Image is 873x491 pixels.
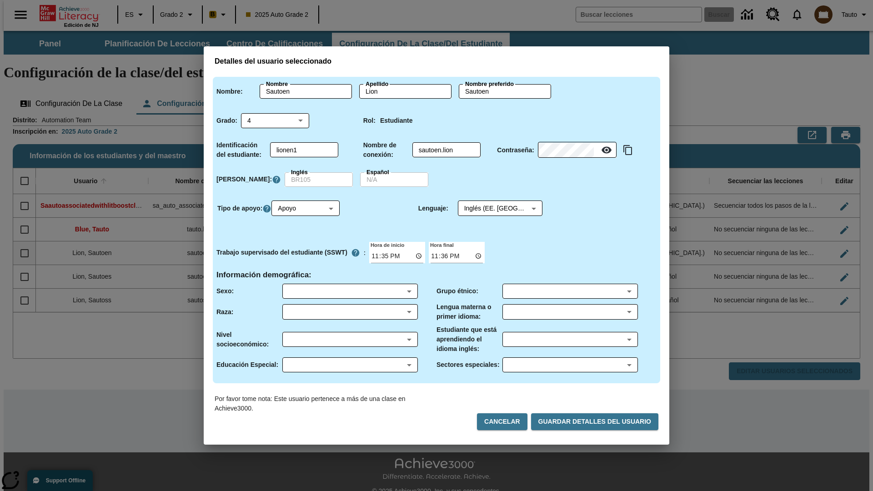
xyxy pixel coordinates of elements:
p: Nivel socioeconómico : [216,330,282,349]
p: Por favor tome nota: Este usuario pertenece a más de una clase en Achieve3000. [215,394,436,413]
label: Hora final [429,241,454,248]
p: Sexo : [216,286,234,296]
p: Trabajo supervisado del estudiante (SSWT) [216,248,347,257]
button: Mostrarla Contraseña [597,141,616,159]
p: Contraseña : [497,145,534,155]
p: Nombre : [216,87,243,96]
div: Nombre de conexión [412,143,481,157]
div: Contraseña [538,143,617,158]
label: Apellido [366,80,388,88]
label: Español [366,168,389,176]
h4: Información demográfica : [216,271,311,280]
div: : [216,245,366,261]
p: Grado : [216,116,237,125]
button: El Tiempo Supervisado de Trabajo Estudiantil es el período durante el cual los estudiantes pueden... [347,245,364,261]
div: Lenguaje [458,201,542,216]
p: Raza : [216,307,233,317]
label: Inglés [291,168,308,176]
p: Educación Especial : [216,360,278,370]
div: Identificación del estudiante [270,143,338,157]
div: Tipo de apoyo [271,201,340,216]
div: 4 [241,113,309,128]
p: Identificación del estudiante : [216,140,266,160]
button: Copiar texto al portapapeles [620,142,636,158]
p: Estudiante [380,116,413,125]
label: Nombre preferido [465,80,514,88]
p: Rol : [363,116,376,125]
p: Lengua materna o primer idioma : [436,302,502,321]
button: Cancelar [477,413,527,430]
button: Guardar detalles del usuario [531,413,658,430]
div: Inglés (EE. [GEOGRAPHIC_DATA].) [458,201,542,216]
p: Sectores especiales : [436,360,500,370]
p: Nombre de conexión : [363,140,409,160]
p: Grupo étnico : [436,286,478,296]
p: Lenguaje : [418,204,448,213]
div: Grado [241,113,309,128]
button: Haga clic aquí para saber más sobre Tipo de apoyo [262,204,271,213]
h3: Detalles del usuario seleccionado [215,57,658,66]
label: Nombre [266,80,288,88]
div: Apoyo [271,201,340,216]
a: Haga clic aquí para saber más sobre Nivel Lexile, Se abrirá en una pestaña nueva. [272,175,281,184]
label: Hora de inicio [369,241,404,248]
p: [PERSON_NAME] : [216,175,272,184]
p: Estudiante que está aprendiendo el idioma inglés : [436,325,502,354]
p: Tipo de apoyo : [217,204,262,213]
